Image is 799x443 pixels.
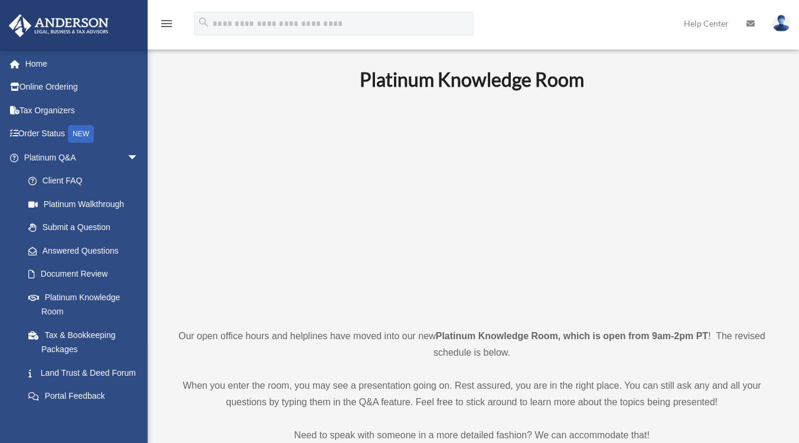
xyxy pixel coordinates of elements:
a: Document Review [17,262,156,286]
a: Platinum Walkthrough [17,192,156,216]
a: Online Ordering [8,76,156,99]
i: menu [159,17,174,31]
a: Home [8,52,156,76]
a: Order StatusNEW [8,122,156,146]
img: User Pic [772,15,790,32]
iframe: 231110_Toby_KnowledgeRoom [295,107,649,306]
p: When you enter the room, you may see a presentation going on. Rest assured, you are in the right ... [168,378,775,411]
strong: Platinum Knowledge Room, which is open from 9am-2pm PT [436,331,708,341]
img: Anderson Advisors Platinum Portal [5,14,112,37]
a: Submit a Question [17,216,156,239]
p: Our open office hours and helplines have moved into our new ! The revised schedule is below. [168,328,775,361]
a: Client FAQ [17,169,156,193]
a: Tax Organizers [8,99,156,122]
a: Answered Questions [17,239,156,262]
div: NEW [68,125,94,143]
a: Portal Feedback [17,385,156,408]
a: Platinum Q&Aarrow_drop_down [8,146,156,169]
i: search [197,16,210,29]
a: Platinum Knowledge Room [17,286,151,323]
span: arrow_drop_down [127,146,151,170]
a: Land Trust & Deed Forum [17,361,156,385]
a: Tax & Bookkeeping Packages [17,323,156,361]
a: menu [159,21,174,31]
b: Platinum Knowledge Room [360,68,584,91]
